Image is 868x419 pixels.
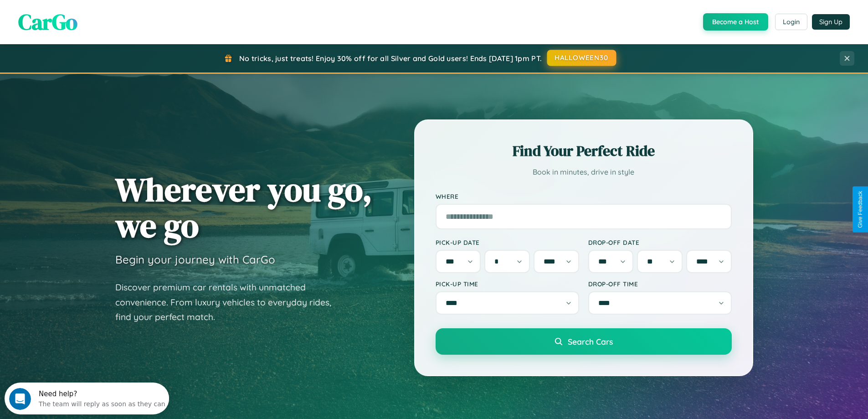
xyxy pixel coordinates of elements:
[436,238,579,246] label: Pick-up Date
[34,15,161,25] div: The team will reply as soon as they can
[34,8,161,15] div: Need help?
[588,238,732,246] label: Drop-off Date
[115,171,372,243] h1: Wherever you go, we go
[239,54,542,63] span: No tricks, just treats! Enjoy 30% off for all Silver and Gold users! Ends [DATE] 1pm PT.
[436,166,732,179] p: Book in minutes, drive in style
[775,14,807,30] button: Login
[436,280,579,288] label: Pick-up Time
[857,191,863,228] div: Give Feedback
[9,388,31,410] iframe: Intercom live chat
[703,13,768,31] button: Become a Host
[4,4,169,29] div: Open Intercom Messenger
[5,383,169,414] iframe: Intercom live chat discovery launcher
[115,253,275,266] h3: Begin your journey with CarGo
[547,50,616,66] button: HALLOWEEN30
[436,328,732,355] button: Search Cars
[568,336,613,347] span: Search Cars
[812,14,850,30] button: Sign Up
[436,192,732,200] label: Where
[18,7,77,37] span: CarGo
[436,141,732,161] h2: Find Your Perfect Ride
[115,280,343,325] p: Discover premium car rentals with unmatched convenience. From luxury vehicles to everyday rides, ...
[588,280,732,288] label: Drop-off Time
